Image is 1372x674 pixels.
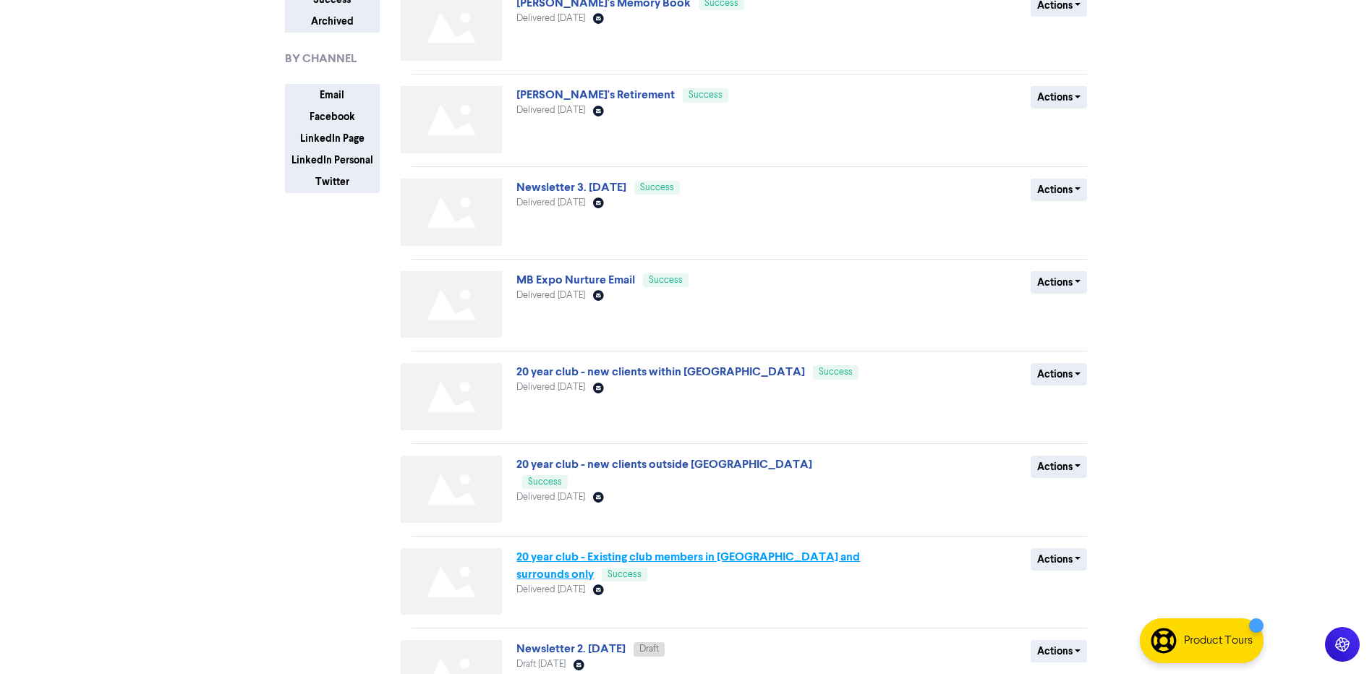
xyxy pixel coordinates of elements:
button: Actions [1031,86,1088,108]
iframe: Chat Widget [1300,605,1372,674]
button: Actions [1031,456,1088,478]
span: Delivered [DATE] [516,106,585,115]
a: 20 year club - Existing club members in [GEOGRAPHIC_DATA] and surrounds only [516,550,860,581]
button: Actions [1031,548,1088,571]
img: Not found [401,548,502,615]
a: 20 year club - new clients outside [GEOGRAPHIC_DATA] [516,457,812,472]
a: MB Expo Nurture Email [516,273,635,287]
span: Success [689,90,723,100]
span: Delivered [DATE] [516,291,585,300]
span: Draft [DATE] [516,660,566,669]
button: LinkedIn Page [285,127,380,150]
button: Actions [1031,640,1088,662]
img: Not found [401,363,502,430]
button: Actions [1031,271,1088,294]
img: Not found [401,86,502,153]
span: Delivered [DATE] [516,383,585,392]
button: Actions [1031,179,1088,201]
button: Facebook [285,106,380,128]
a: Newsletter 2. [DATE] [516,641,626,656]
span: Draft [639,644,659,654]
a: Newsletter 3. [DATE] [516,180,626,195]
span: Success [608,570,642,579]
span: Delivered [DATE] [516,198,585,208]
a: 20 year club - new clients within [GEOGRAPHIC_DATA] [516,364,805,379]
span: Delivered [DATE] [516,585,585,594]
button: Archived [285,10,380,33]
img: Not found [401,456,502,523]
span: Delivered [DATE] [516,14,585,23]
span: Success [528,477,562,487]
img: Not found [401,271,502,338]
span: Success [649,276,683,285]
button: Twitter [285,171,380,193]
span: Success [819,367,853,377]
span: Delivered [DATE] [516,492,585,502]
button: LinkedIn Personal [285,149,380,171]
a: [PERSON_NAME]'s Retirement [516,88,675,102]
span: BY CHANNEL [285,50,357,67]
img: Not found [401,179,502,246]
span: Success [640,183,674,192]
button: Email [285,84,380,106]
button: Actions [1031,363,1088,385]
